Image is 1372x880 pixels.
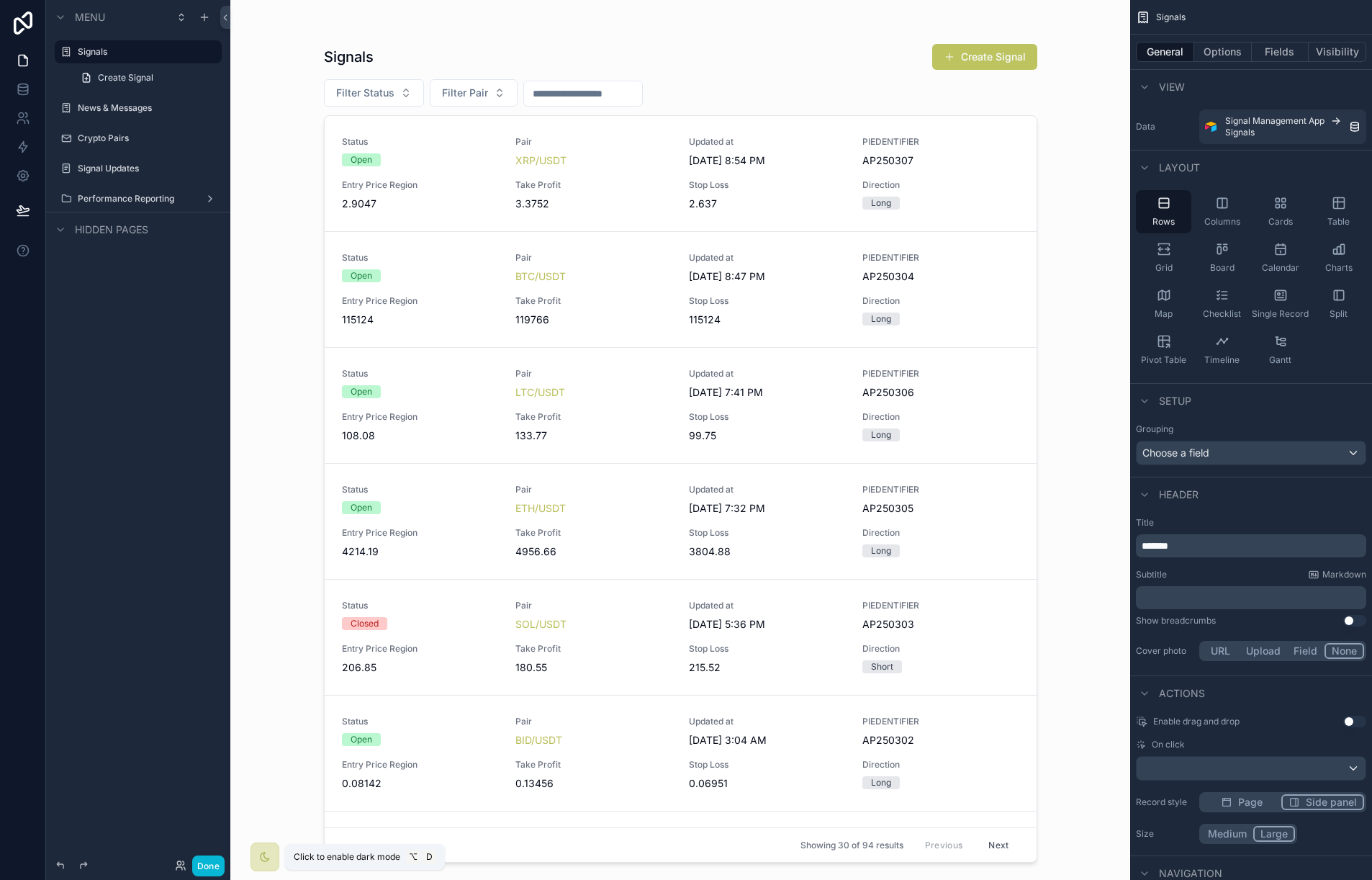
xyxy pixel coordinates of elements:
[192,856,225,876] button: Done
[78,193,199,205] label: Performance Reporting
[1325,262,1353,274] span: Charts
[1136,121,1193,133] label: Data
[1311,236,1366,279] button: Charts
[1204,354,1240,366] span: Timeline
[1194,42,1252,62] button: Options
[1201,826,1253,842] button: Medium
[1136,586,1366,609] div: scrollable content
[78,102,219,114] label: News & Messages
[294,851,400,863] span: Click to enable dark mode
[98,72,153,84] span: Create Signal
[1142,446,1209,459] span: Choose a field
[1136,534,1366,557] div: scrollable content
[423,851,435,863] span: D
[1136,423,1173,435] label: Grouping
[78,46,213,58] label: Signals
[1194,328,1250,372] button: Timeline
[1136,796,1193,808] label: Record style
[1159,686,1205,701] span: Actions
[1253,282,1308,325] button: Single Record
[1141,354,1186,366] span: Pivot Table
[1252,308,1309,320] span: Single Record
[978,834,1019,856] button: Next
[1327,216,1350,228] span: Table
[1159,161,1200,175] span: Layout
[1269,354,1291,366] span: Gantt
[1225,115,1324,127] span: Signal Management App
[1225,127,1255,138] span: Signals
[1204,216,1240,228] span: Columns
[1136,645,1193,657] label: Cover photo
[1311,282,1366,325] button: Split
[1252,42,1309,62] button: Fields
[1159,80,1185,94] span: View
[1156,12,1186,23] span: Signals
[1152,216,1175,228] span: Rows
[1240,643,1287,659] button: Upload
[1201,643,1240,659] button: URL
[1253,190,1308,233] button: Cards
[72,66,222,89] a: Create Signal
[1262,262,1299,274] span: Calendar
[1323,831,1358,866] iframe: Intercom live chat
[800,840,903,851] span: Showing 30 of 94 results
[75,10,105,24] span: Menu
[1153,716,1240,727] span: Enable drag and drop
[1136,190,1191,233] button: Rows
[1205,121,1217,133] img: Airtable Logo
[1136,828,1193,840] label: Size
[1136,328,1191,372] button: Pivot Table
[1136,569,1167,580] label: Subtitle
[1159,488,1199,502] span: Header
[1194,190,1250,233] button: Columns
[75,223,148,237] span: Hidden pages
[1155,262,1173,274] span: Grid
[1253,236,1308,279] button: Calendar
[1203,308,1241,320] span: Checklist
[1194,282,1250,325] button: Checklist
[407,851,419,863] span: ⌥
[1308,569,1366,580] a: Markdown
[1155,308,1173,320] span: Map
[1309,42,1366,62] button: Visibility
[1322,569,1366,580] span: Markdown
[1159,394,1191,408] span: Setup
[1324,643,1364,659] button: None
[1194,236,1250,279] button: Board
[1136,441,1366,465] button: Choose a field
[1268,216,1293,228] span: Cards
[1330,308,1348,320] span: Split
[1306,795,1357,809] span: Side panel
[1253,826,1295,842] button: Large
[78,133,219,144] label: Crypto Pairs
[1136,42,1194,62] button: General
[1287,643,1325,659] button: Field
[1152,739,1185,750] span: On click
[1199,109,1366,144] a: Signal Management AppSignals
[1238,795,1263,809] span: Page
[1136,282,1191,325] button: Map
[1136,615,1216,627] div: Show breadcrumbs
[1210,262,1235,274] span: Board
[1311,190,1366,233] button: Table
[1136,517,1366,529] label: Title
[78,163,219,174] label: Signal Updates
[1136,236,1191,279] button: Grid
[1253,328,1308,372] button: Gantt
